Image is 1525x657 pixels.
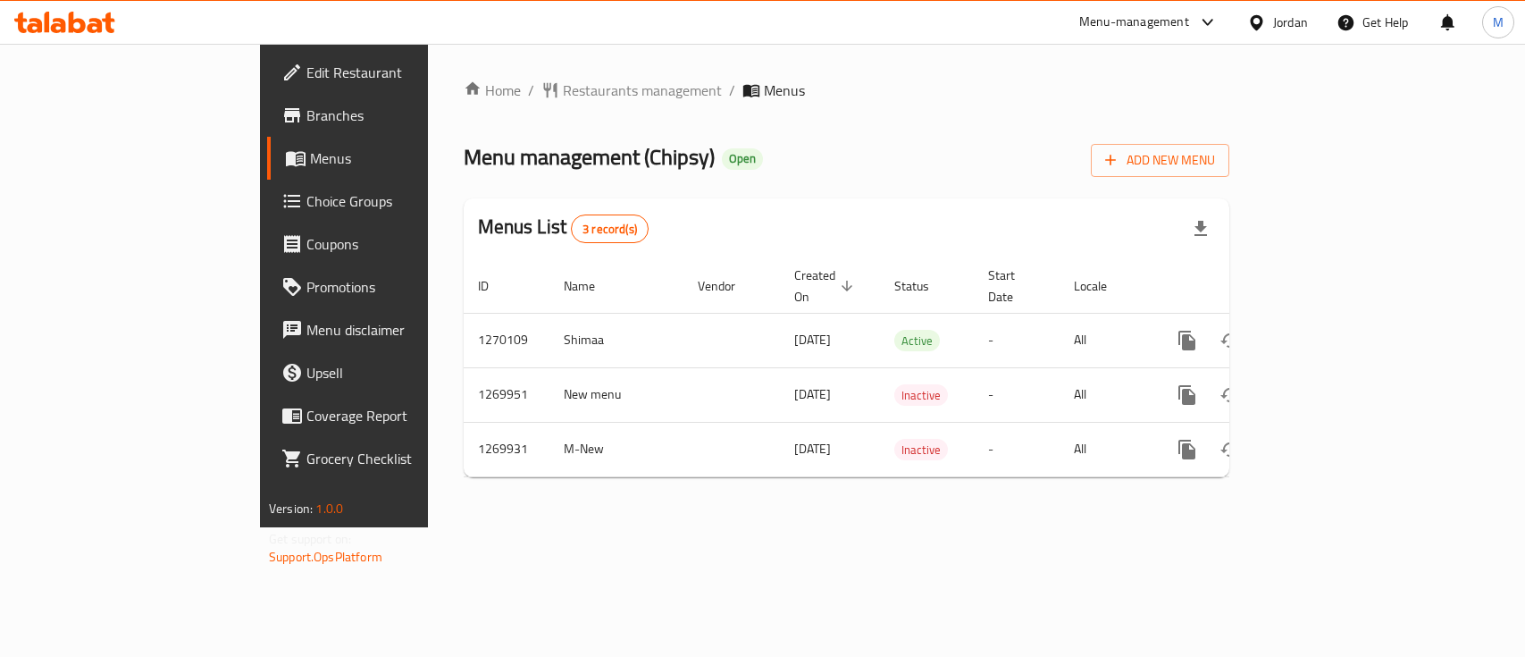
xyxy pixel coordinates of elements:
span: Restaurants management [563,80,722,101]
span: [DATE] [794,328,831,351]
a: Restaurants management [541,80,722,101]
a: Choice Groups [267,180,515,223]
span: Open [722,151,763,166]
td: - [974,422,1060,476]
button: Change Status [1209,374,1252,417]
button: Add New Menu [1091,144,1229,177]
span: Menu disclaimer [306,319,500,341]
a: Support.OpsPlatform [269,545,382,569]
span: ID [478,275,512,297]
button: more [1166,319,1209,362]
a: Coupons [267,223,515,265]
span: Get support on: [269,527,351,551]
td: All [1060,313,1152,367]
a: Edit Restaurant [267,51,515,94]
button: Change Status [1209,428,1252,471]
span: Add New Menu [1105,149,1215,172]
span: Promotions [306,276,500,298]
td: New menu [549,367,683,422]
span: M [1493,13,1504,32]
span: Menu management ( Chipsy ) [464,137,715,177]
div: Open [722,148,763,170]
span: Upsell [306,362,500,383]
a: Promotions [267,265,515,308]
td: Shimaa [549,313,683,367]
span: Inactive [894,440,948,460]
span: Version: [269,497,313,520]
td: - [974,367,1060,422]
td: M-New [549,422,683,476]
a: Grocery Checklist [267,437,515,480]
td: - [974,313,1060,367]
span: Menus [310,147,500,169]
span: Name [564,275,618,297]
span: Choice Groups [306,190,500,212]
span: Inactive [894,385,948,406]
td: All [1060,422,1152,476]
nav: breadcrumb [464,80,1229,101]
span: Vendor [698,275,758,297]
h2: Menus List [478,214,649,243]
a: Menu disclaimer [267,308,515,351]
span: Grocery Checklist [306,448,500,469]
span: Active [894,331,940,351]
span: Status [894,275,952,297]
div: Total records count [571,215,649,243]
span: Coupons [306,233,500,255]
a: Upsell [267,351,515,394]
div: Jordan [1273,13,1308,32]
span: Menus [764,80,805,101]
a: Branches [267,94,515,137]
li: / [528,80,534,101]
div: Inactive [894,384,948,406]
td: All [1060,367,1152,422]
a: Menus [267,137,515,180]
span: Edit Restaurant [306,62,500,83]
a: Coverage Report [267,394,515,437]
span: Locale [1074,275,1130,297]
th: Actions [1152,259,1352,314]
span: 3 record(s) [572,221,648,238]
div: Export file [1179,207,1222,250]
span: Coverage Report [306,405,500,426]
div: Inactive [894,439,948,460]
span: [DATE] [794,383,831,406]
span: Created On [794,265,859,307]
span: Branches [306,105,500,126]
span: [DATE] [794,437,831,460]
span: 1.0.0 [315,497,343,520]
button: more [1166,428,1209,471]
span: Start Date [988,265,1038,307]
button: more [1166,374,1209,417]
li: / [729,80,735,101]
div: Menu-management [1079,12,1189,33]
table: enhanced table [464,259,1352,477]
div: Active [894,330,940,351]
